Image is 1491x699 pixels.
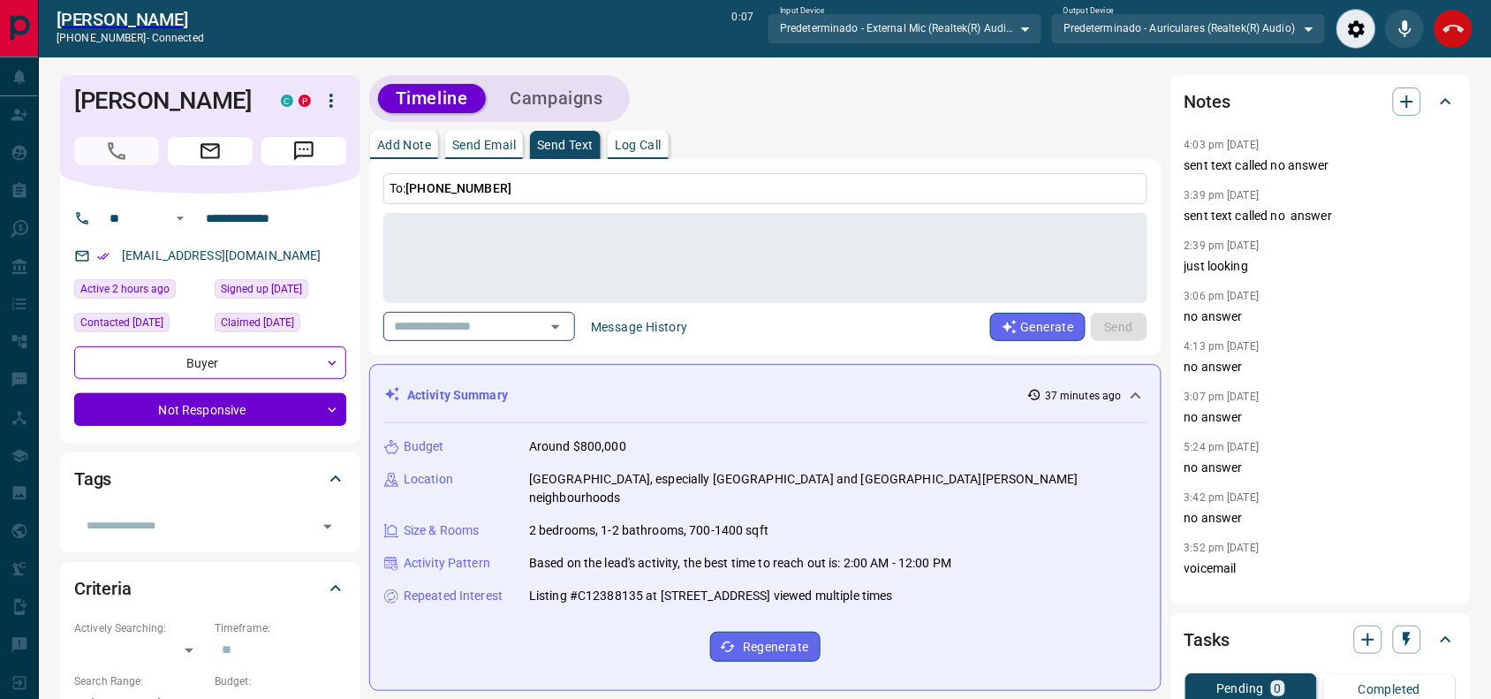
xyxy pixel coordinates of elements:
div: Activity Summary37 minutes ago [384,379,1147,412]
div: Predeterminado - Auriculares (Realtek(R) Audio) [1051,13,1326,43]
h2: Tasks [1184,626,1230,654]
h2: Notes [1184,87,1230,116]
div: Audio Settings [1336,9,1376,49]
p: 4:13 pm [DATE] [1184,340,1260,353]
span: Contacted [DATE] [80,314,163,331]
label: Output Device [1063,5,1114,17]
p: Around $800,000 [529,437,626,456]
p: 2 bedrooms, 1-2 bathrooms, 700-1400 sqft [529,521,768,540]
div: Tue Sep 03 2024 [215,279,346,304]
span: Call [74,137,159,165]
p: 4:03 pm [DATE] [1184,139,1260,151]
p: voicemail [1184,559,1457,578]
p: Log Call [615,139,662,151]
p: Based on the lead's activity, the best time to reach out is: 2:00 AM - 12:00 PM [529,554,951,573]
p: 37 minutes ago [1045,388,1122,404]
p: no answer [1184,408,1457,427]
p: 0:07 [732,9,753,49]
button: Open [170,208,191,229]
p: sent text called no answer [1184,207,1457,225]
h1: [PERSON_NAME] [74,87,254,115]
p: Activity Summary [407,386,508,405]
p: 3:39 pm [DATE] [1184,189,1260,201]
div: Tags [74,458,346,500]
a: [EMAIL_ADDRESS][DOMAIN_NAME] [122,248,322,262]
p: 3:07 pm [DATE] [1184,391,1260,403]
span: Message [261,137,346,165]
p: Search Range: [74,673,206,689]
p: Send Text [537,139,594,151]
p: just looking [1184,257,1457,276]
p: [PHONE_NUMBER] - [57,30,204,46]
p: [GEOGRAPHIC_DATA], especially [GEOGRAPHIC_DATA] and [GEOGRAPHIC_DATA][PERSON_NAME] neighbourhoods [529,470,1147,507]
p: Add Note [377,139,431,151]
p: no answer [1184,459,1457,477]
p: Actively Searching: [74,620,206,636]
p: To: [383,173,1147,204]
p: Size & Rooms [404,521,480,540]
p: no answer [1184,509,1457,528]
button: Message History [580,313,699,341]
span: [PHONE_NUMBER] [405,181,511,195]
p: 3:52 pm [DATE] [1184,542,1260,554]
p: Send Email [452,139,516,151]
div: Wed Oct 08 2025 [74,313,206,338]
div: Notes [1184,80,1457,123]
a: [PERSON_NAME] [57,9,204,30]
p: Budget: [215,673,346,689]
div: Buyer [74,346,346,379]
p: Completed [1359,683,1421,695]
div: Tue Oct 14 2025 [74,279,206,304]
p: Location [404,470,453,489]
button: Open [543,315,568,339]
h2: Tags [74,465,111,493]
p: 5:24 pm [DATE] [1184,441,1260,453]
p: sent text called no answer [1184,156,1457,175]
button: Regenerate [710,632,821,662]
span: Signed up [DATE] [221,280,302,298]
p: 2:39 pm [DATE] [1184,239,1260,252]
p: no answer [1184,308,1457,326]
p: Pending [1216,682,1264,695]
div: Predeterminado - External Mic (Realtek(R) Audio) [768,13,1042,43]
span: Active 2 hours ago [80,280,170,298]
p: Timeframe: [215,620,346,636]
p: 9:39 am [DATE] [1184,592,1260,604]
span: Email [168,137,253,165]
div: property.ca [299,95,311,107]
h2: Criteria [74,574,132,603]
div: End Call [1434,9,1473,49]
p: 3:06 pm [DATE] [1184,290,1260,302]
svg: Email Verified [97,250,110,262]
label: Input Device [780,5,825,17]
p: Repeated Interest [404,587,503,605]
p: Activity Pattern [404,554,490,573]
p: Listing #C12388135 at [STREET_ADDRESS] viewed multiple times [529,587,893,605]
button: Generate [990,313,1086,341]
div: Sun Sep 14 2025 [215,313,346,338]
p: Budget [404,437,444,456]
div: Not Responsive [74,393,346,426]
span: connected [152,32,204,44]
p: no answer [1184,358,1457,376]
div: Mute [1385,9,1425,49]
div: Criteria [74,567,346,610]
span: Claimed [DATE] [221,314,294,331]
button: Timeline [378,84,486,113]
div: condos.ca [281,95,293,107]
button: Open [315,514,340,539]
button: Campaigns [493,84,621,113]
p: 3:42 pm [DATE] [1184,491,1260,504]
p: 0 [1275,682,1282,695]
div: Tasks [1184,619,1457,661]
